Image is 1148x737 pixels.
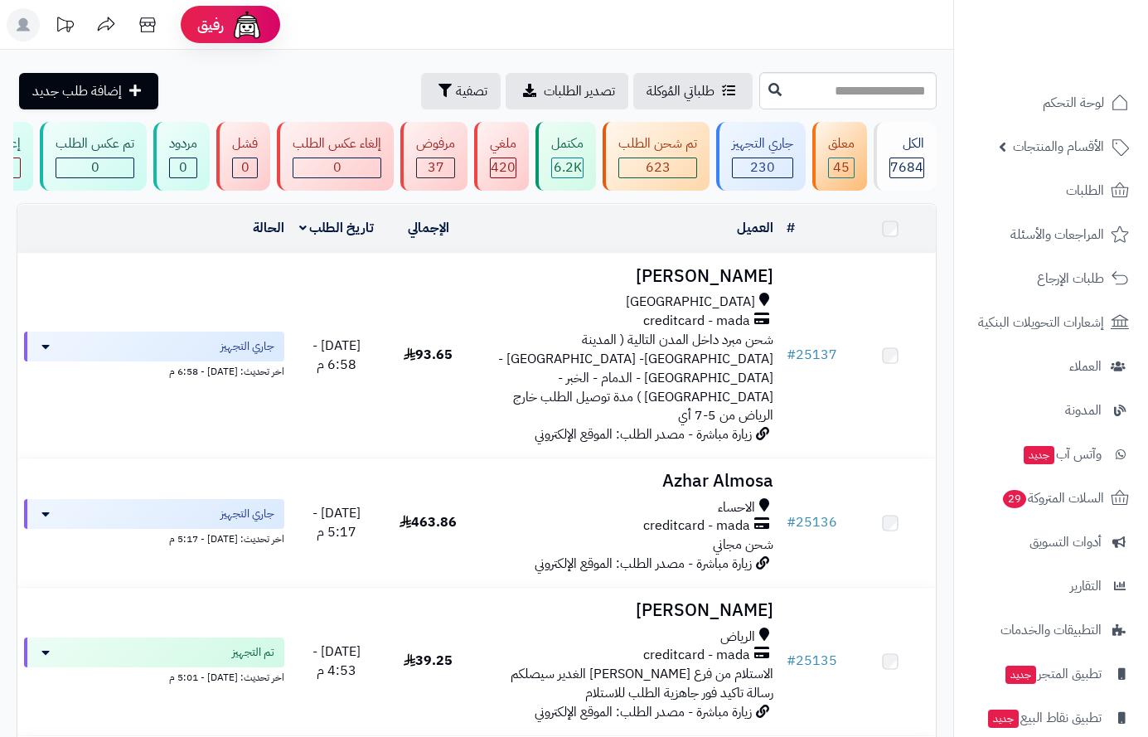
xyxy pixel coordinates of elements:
[870,122,940,191] a: الكل7684
[964,83,1138,123] a: لوحة التحكم
[312,336,361,375] span: [DATE] - 6:58 م
[1070,575,1102,598] span: التقارير
[220,506,274,522] span: جاري التجهيز
[490,134,516,153] div: ملغي
[1022,443,1102,466] span: وآتس آب
[964,522,1138,562] a: أدوات التسويق
[633,73,753,109] a: طلباتي المُوكلة
[618,134,697,153] div: تم شحن الطلب
[552,158,583,177] div: 6151
[787,512,837,532] a: #25136
[481,267,773,286] h3: [PERSON_NAME]
[24,529,284,546] div: اخر تحديث: [DATE] - 5:17 م
[964,215,1138,255] a: المراجعات والأسئلة
[733,158,792,177] div: 230
[713,535,773,555] span: شحن مجاني
[964,566,1138,606] a: التقارير
[32,81,122,101] span: إضافة طلب جديد
[1010,223,1104,246] span: المراجعات والأسئلة
[91,158,99,177] span: 0
[274,122,397,191] a: إلغاء عكس الطلب 0
[230,8,264,41] img: ai-face.png
[1005,666,1036,684] span: جديد
[56,134,134,153] div: تم عكس الطلب
[506,73,628,109] a: تصدير الطلبات
[491,158,516,177] div: 420
[1029,531,1102,554] span: أدوات التسويق
[643,312,750,331] span: creditcard - mada
[241,158,249,177] span: 0
[787,345,837,365] a: #25137
[1043,91,1104,114] span: لوحة التحكم
[643,646,750,665] span: creditcard - mada
[828,134,855,153] div: معلق
[299,218,375,238] a: تاريخ الطلب
[964,434,1138,474] a: وآتس آبجديد
[1024,446,1054,464] span: جديد
[532,122,599,191] a: مكتمل 6.2K
[293,134,381,153] div: إلغاء عكس الطلب
[491,158,516,177] span: 420
[964,654,1138,694] a: تطبيق المتجرجديد
[890,158,923,177] span: 7684
[312,503,361,542] span: [DATE] - 5:17 م
[964,259,1138,298] a: طلبات الإرجاع
[713,122,809,191] a: جاري التجهيز 230
[1003,490,1026,508] span: 29
[416,134,455,153] div: مرفوض
[404,345,453,365] span: 93.65
[554,158,582,177] span: 6.2K
[456,81,487,101] span: تصفية
[24,667,284,685] div: اخر تحديث: [DATE] - 5:01 م
[964,390,1138,430] a: المدونة
[1013,135,1104,158] span: الأقسام والمنتجات
[535,702,752,722] span: زيارة مباشرة - مصدر الطلب: الموقع الإلكتروني
[333,158,341,177] span: 0
[233,158,257,177] div: 0
[170,158,196,177] div: 0
[1069,355,1102,378] span: العملاء
[498,330,773,425] span: شحن مبرد داخل المدن التالية ( المدينة [GEOGRAPHIC_DATA]- [GEOGRAPHIC_DATA] - [GEOGRAPHIC_DATA] - ...
[646,158,671,177] span: 623
[535,554,752,574] span: زيارة مباشرة - مصدر الطلب: الموقع الإلكتروني
[626,293,755,312] span: [GEOGRAPHIC_DATA]
[232,134,258,153] div: فشل
[150,122,213,191] a: مردود 0
[421,73,501,109] button: تصفية
[787,218,795,238] a: #
[809,122,870,191] a: معلق 45
[833,158,850,177] span: 45
[647,81,714,101] span: طلباتي المُوكلة
[787,651,837,671] a: #25135
[986,706,1102,730] span: تطبيق نقاط البيع
[988,710,1019,728] span: جديد
[964,610,1138,650] a: التطبيقات والخدمات
[1001,487,1104,510] span: السلات المتروكة
[1035,42,1132,77] img: logo-2.png
[1066,179,1104,202] span: الطلبات
[720,628,755,647] span: الرياض
[964,171,1138,211] a: الطلبات
[643,516,750,536] span: creditcard - mada
[44,8,85,46] a: تحديثات المنصة
[253,218,284,238] a: الحالة
[1004,662,1102,686] span: تطبيق المتجر
[169,134,197,153] div: مردود
[978,311,1104,334] span: إشعارات التحويلات البنكية
[471,122,532,191] a: ملغي 420
[19,73,158,109] a: إضافة طلب جديد
[408,218,449,238] a: الإجمالي
[535,424,752,444] span: زيارة مباشرة - مصدر الطلب: الموقع الإلكتروني
[56,158,133,177] div: 0
[293,158,380,177] div: 0
[220,338,274,355] span: جاري التجهيز
[24,361,284,379] div: اخر تحديث: [DATE] - 6:58 م
[964,478,1138,518] a: السلات المتروكة29
[551,134,584,153] div: مكتمل
[544,81,615,101] span: تصدير الطلبات
[964,347,1138,386] a: العملاء
[787,512,796,532] span: #
[232,644,274,661] span: تم التجهيز
[787,345,796,365] span: #
[481,601,773,620] h3: [PERSON_NAME]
